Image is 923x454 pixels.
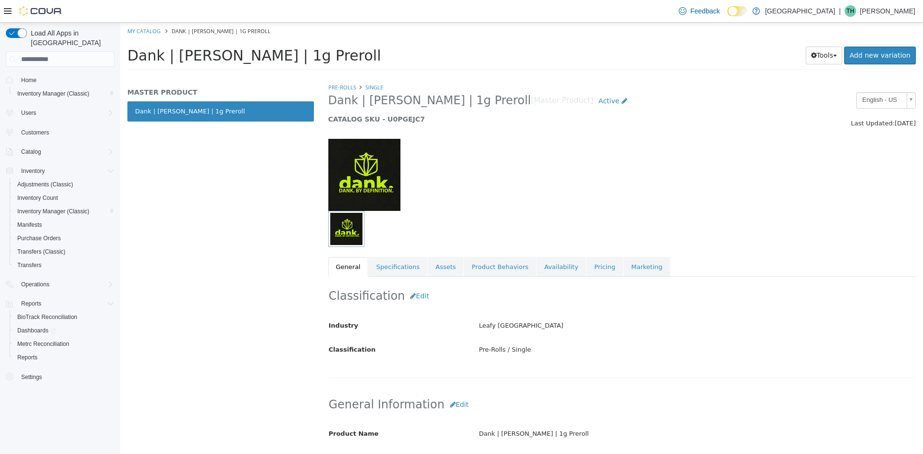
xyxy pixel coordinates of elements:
[13,246,114,258] span: Transfers (Classic)
[208,92,645,101] h5: CATALOG SKU - U0PGEJC7
[21,76,37,84] span: Home
[17,298,45,309] button: Reports
[6,69,114,409] nav: Complex example
[351,295,802,312] div: Leafy [GEOGRAPHIC_DATA]
[209,373,796,391] h2: General Information
[209,323,256,331] span: Classification
[351,427,802,444] div: < empty >
[17,107,40,119] button: Users
[208,234,248,255] a: General
[7,65,194,74] h5: MASTER PRODUCT
[17,90,89,98] span: Inventory Manager (Classic)
[2,278,118,291] button: Operations
[17,327,56,334] span: Dashboards
[765,5,835,17] p: [GEOGRAPHIC_DATA]
[13,338,73,350] a: Metrc Reconciliation
[17,279,53,290] button: Operations
[13,88,114,99] span: Inventory Manager (Classic)
[249,234,307,255] a: Specifications
[17,146,114,158] span: Catalog
[17,208,89,215] span: Inventory Manager (Classic)
[17,354,37,361] span: Reports
[10,337,118,351] button: Metrc Reconciliation
[13,259,114,271] span: Transfers
[860,5,915,17] p: [PERSON_NAME]
[675,1,723,21] a: Feedback
[208,61,236,68] a: Pre-Rolls
[839,5,841,17] p: |
[10,245,118,258] button: Transfers (Classic)
[17,234,61,242] span: Purchase Orders
[13,179,114,190] span: Adjustments (Classic)
[7,5,40,12] a: My Catalog
[21,300,41,307] span: Reports
[478,74,499,82] span: Active
[2,125,118,139] button: Customers
[209,265,796,282] h2: Classification
[727,16,728,17] span: Dark Mode
[351,403,802,420] div: Dank | [PERSON_NAME] | 1g Preroll
[21,281,50,288] span: Operations
[13,325,60,336] a: Dashboards
[503,234,550,255] a: Marketing
[13,311,114,323] span: BioTrack Reconciliation
[13,338,114,350] span: Metrc Reconciliation
[208,116,280,188] img: 150
[13,206,114,217] span: Inventory Manager (Classic)
[17,279,114,290] span: Operations
[19,6,62,16] img: Cova
[17,181,73,188] span: Adjustments (Classic)
[2,297,118,310] button: Reports
[17,74,114,86] span: Home
[13,179,77,190] a: Adjustments (Classic)
[17,261,41,269] span: Transfers
[10,232,118,245] button: Purchase Orders
[845,5,856,17] div: Tom Hayden
[209,407,259,415] span: Product Name
[13,219,46,231] a: Manifests
[17,107,114,119] span: Users
[736,70,796,86] a: English - US
[10,351,118,364] button: Reports
[13,192,62,204] a: Inventory Count
[10,258,118,272] button: Transfers
[17,165,49,177] button: Inventory
[21,148,41,156] span: Catalog
[17,194,58,202] span: Inventory Count
[10,324,118,337] a: Dashboards
[411,74,474,82] small: [Master Product]
[17,127,53,138] a: Customers
[17,248,65,256] span: Transfers (Classic)
[7,79,194,99] a: Dank | [PERSON_NAME] | 1g Preroll
[10,178,118,191] button: Adjustments (Classic)
[17,126,114,138] span: Customers
[21,373,42,381] span: Settings
[731,97,774,104] span: Last Updated:
[17,74,40,86] a: Home
[13,352,114,363] span: Reports
[2,164,118,178] button: Inventory
[2,145,118,159] button: Catalog
[17,221,42,229] span: Manifests
[51,5,150,12] span: Dank | [PERSON_NAME] | 1g Preroll
[416,234,466,255] a: Availability
[724,24,796,42] a: Add new variation
[13,259,45,271] a: Transfers
[17,371,46,383] a: Settings
[344,234,416,255] a: Product Behaviors
[10,310,118,324] button: BioTrack Reconciliation
[13,325,114,336] span: Dashboards
[208,71,411,86] span: Dank | [PERSON_NAME] | 1g Preroll
[351,319,802,336] div: Pre-Rolls / Single
[13,192,114,204] span: Inventory Count
[17,313,77,321] span: BioTrack Reconciliation
[308,234,343,255] a: Assets
[466,234,503,255] a: Pricing
[2,73,118,86] button: Home
[690,6,720,16] span: Feedback
[17,146,45,158] button: Catalog
[13,246,69,258] a: Transfers (Classic)
[21,109,36,117] span: Users
[13,233,114,244] span: Purchase Orders
[13,352,41,363] a: Reports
